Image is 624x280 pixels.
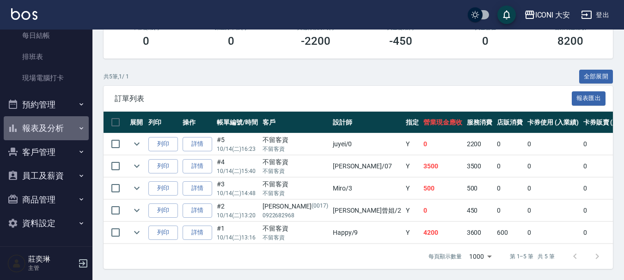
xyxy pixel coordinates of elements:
a: 詳情 [183,226,212,240]
td: #1 [214,222,260,244]
th: 卡券使用 (入業績) [525,112,581,133]
p: 第 1–5 筆 共 5 筆 [510,252,555,261]
button: 員工及薪資 [4,164,89,188]
td: [PERSON_NAME]曾姐 /2 [330,200,404,221]
h3: 0 [228,35,234,48]
button: 登出 [577,6,613,24]
button: 全部展開 [579,70,613,84]
p: 10/14 (二) 16:23 [217,145,258,153]
a: 現場電腦打卡 [4,67,89,89]
td: #4 [214,155,260,177]
p: (0017) [312,202,328,211]
th: 展開 [128,112,146,133]
td: #3 [214,178,260,199]
button: 報表匯出 [572,91,606,106]
td: 0 [495,178,525,199]
button: 預約管理 [4,93,89,117]
button: 商品管理 [4,188,89,212]
p: 不留客資 [263,233,328,242]
a: 詳情 [183,137,212,151]
td: 0 [525,222,581,244]
button: expand row [130,226,144,239]
p: 0922682968 [263,211,328,220]
td: #5 [214,133,260,155]
p: 不留客資 [263,145,328,153]
h3: 8200 [557,35,583,48]
td: Y [404,178,421,199]
button: 列印 [148,159,178,173]
td: 0 [525,178,581,199]
td: 0 [421,200,465,221]
td: [PERSON_NAME] /07 [330,155,404,177]
th: 店販消費 [495,112,525,133]
td: 0 [525,155,581,177]
button: 列印 [148,203,178,218]
div: 不留客資 [263,157,328,167]
img: Person [7,254,26,273]
td: 0 [525,200,581,221]
button: 列印 [148,137,178,151]
img: Logo [11,8,37,20]
td: 0 [495,155,525,177]
th: 客戶 [260,112,330,133]
td: 0 [421,133,465,155]
button: 列印 [148,226,178,240]
h3: 0 [143,35,149,48]
p: 共 5 筆, 1 / 1 [104,72,129,81]
p: 每頁顯示數量 [428,252,462,261]
th: 指定 [404,112,421,133]
p: 主管 [28,264,75,272]
td: 4200 [421,222,465,244]
td: 500 [421,178,465,199]
td: 0 [495,200,525,221]
div: 不留客資 [263,135,328,145]
td: 0 [495,133,525,155]
h3: 0 [482,35,489,48]
div: 不留客資 [263,224,328,233]
button: expand row [130,137,144,151]
td: Y [404,222,421,244]
p: 10/14 (二) 13:16 [217,233,258,242]
th: 操作 [180,112,214,133]
p: 10/14 (二) 15:40 [217,167,258,175]
a: 每日結帳 [4,25,89,46]
td: 2200 [465,133,495,155]
a: 詳情 [183,203,212,218]
span: 訂單列表 [115,94,572,103]
td: 0 [525,133,581,155]
td: 3500 [421,155,465,177]
h5: 莊奕琳 [28,255,75,264]
td: Y [404,133,421,155]
td: 500 [465,178,495,199]
div: ICONI 大安 [535,9,570,21]
button: 客戶管理 [4,140,89,164]
td: 3600 [465,222,495,244]
p: 10/14 (二) 14:48 [217,189,258,197]
button: ICONI 大安 [520,6,574,24]
th: 設計師 [330,112,404,133]
td: Y [404,200,421,221]
td: 450 [465,200,495,221]
td: 3500 [465,155,495,177]
td: Y [404,155,421,177]
button: 資料設定 [4,211,89,235]
th: 帳單編號/時間 [214,112,260,133]
a: 報表匯出 [572,94,606,102]
div: 1000 [465,244,495,269]
td: Happy /9 [330,222,404,244]
a: 詳情 [183,181,212,196]
button: expand row [130,181,144,195]
th: 營業現金應收 [421,112,465,133]
td: 600 [495,222,525,244]
div: [PERSON_NAME] [263,202,328,211]
button: expand row [130,159,144,173]
p: 不留客資 [263,189,328,197]
a: 排班表 [4,46,89,67]
button: expand row [130,203,144,217]
td: #2 [214,200,260,221]
a: 詳情 [183,159,212,173]
button: 報表及分析 [4,116,89,140]
th: 列印 [146,112,180,133]
p: 不留客資 [263,167,328,175]
p: 10/14 (二) 13:20 [217,211,258,220]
